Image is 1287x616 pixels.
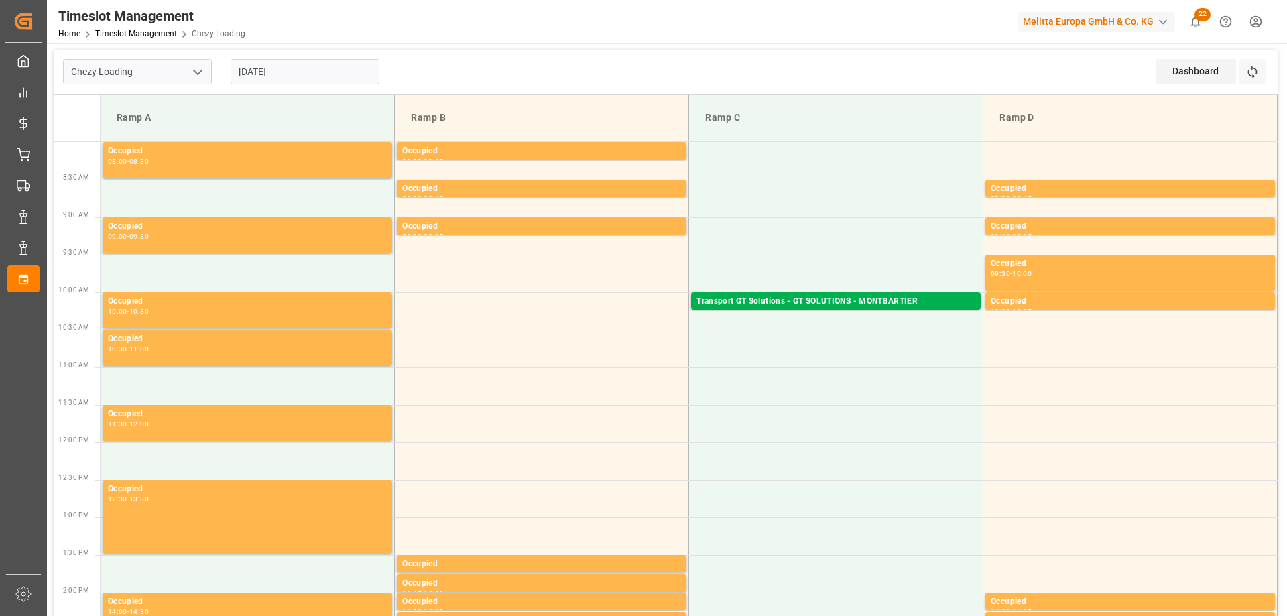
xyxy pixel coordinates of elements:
span: 9:00 AM [63,211,89,219]
div: 08:45 [1012,196,1032,202]
div: Ramp A [111,105,383,130]
div: 13:45 [402,591,422,597]
div: 09:00 [402,233,422,239]
div: Occupied [108,295,387,308]
div: Occupied [402,558,681,571]
span: 22 [1194,8,1211,21]
div: 09:00 [108,233,127,239]
div: Occupied [402,595,681,609]
span: 12:00 PM [58,436,89,444]
div: 09:30 [991,271,1010,277]
a: Home [58,29,80,38]
div: Transport GT Solutions - GT SOLUTIONS - MONTBARTIER [696,295,975,308]
div: - [1010,196,1012,202]
div: - [1010,609,1012,615]
div: 09:15 [424,233,443,239]
span: 10:00 AM [58,286,89,294]
button: Help Center [1211,7,1241,37]
div: - [127,346,129,352]
div: - [422,233,424,239]
div: - [1010,271,1012,277]
div: Ramp D [994,105,1266,130]
div: - [1010,233,1012,239]
a: Timeslot Management [95,29,177,38]
div: Occupied [402,145,681,158]
div: - [422,609,424,615]
div: - [422,196,424,202]
input: Type to search/select [63,59,212,84]
div: Pallets: 1,TU: 112,City: MONTBARTIER,Arrival: [DATE] 00:00:00 [696,308,975,320]
div: 14:15 [424,609,443,615]
button: open menu [187,62,207,82]
div: - [127,496,129,502]
div: 08:00 [402,158,422,164]
div: 08:00 [108,158,127,164]
div: 09:15 [1012,233,1032,239]
div: Occupied [991,182,1270,196]
div: Occupied [991,295,1270,308]
span: 12:30 PM [58,474,89,481]
div: 10:00 [1012,271,1032,277]
div: Occupied [991,595,1270,609]
div: 14:15 [1012,609,1032,615]
span: 9:30 AM [63,249,89,256]
div: Occupied [991,257,1270,271]
div: 12:00 [129,421,149,427]
span: 8:30 AM [63,174,89,181]
div: - [422,591,424,597]
div: Occupied [108,145,387,158]
div: Occupied [108,483,387,496]
div: Timeslot Management [58,6,245,26]
input: DD-MM-YYYY [231,59,379,84]
div: 12:30 [108,496,127,502]
div: 14:00 [424,591,443,597]
div: 13:30 [402,571,422,577]
div: - [127,609,129,615]
div: 09:30 [129,233,149,239]
div: 13:30 [129,496,149,502]
span: 11:30 AM [58,399,89,406]
div: 10:00 [991,308,1010,314]
div: - [127,308,129,314]
div: 14:30 [129,609,149,615]
div: 11:00 [129,346,149,352]
div: - [1010,308,1012,314]
span: 11:00 AM [58,361,89,369]
div: - [127,158,129,164]
button: Melitta Europa GmbH & Co. KG [1018,9,1180,34]
div: Occupied [108,332,387,346]
span: 2:00 PM [63,587,89,594]
div: Occupied [402,182,681,196]
div: 08:15 [424,158,443,164]
div: 08:30 [991,196,1010,202]
div: 14:00 [991,609,1010,615]
div: 11:30 [108,421,127,427]
div: 13:45 [424,571,443,577]
button: show 22 new notifications [1180,7,1211,37]
div: 08:30 [129,158,149,164]
div: Occupied [108,220,387,233]
div: 14:00 [108,609,127,615]
div: - [127,421,129,427]
div: Occupied [402,577,681,591]
div: Ramp C [700,105,972,130]
div: 08:45 [424,196,443,202]
div: 09:00 [991,233,1010,239]
div: Occupied [402,220,681,233]
div: - [422,158,424,164]
div: 10:30 [129,308,149,314]
div: Melitta Europa GmbH & Co. KG [1018,12,1175,32]
span: 1:30 PM [63,549,89,556]
div: Occupied [108,408,387,421]
span: 10:30 AM [58,324,89,331]
div: 14:00 [402,609,422,615]
div: 10:00 [108,308,127,314]
div: 10:30 [108,346,127,352]
div: Ramp B [406,105,678,130]
div: 08:30 [402,196,422,202]
div: 10:15 [1012,308,1032,314]
div: Occupied [991,220,1270,233]
span: 1:00 PM [63,511,89,519]
div: - [422,571,424,577]
div: - [127,233,129,239]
